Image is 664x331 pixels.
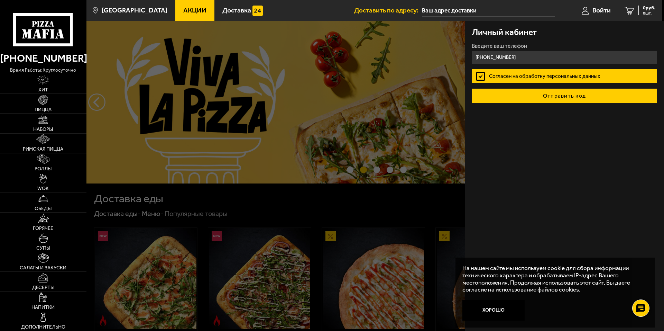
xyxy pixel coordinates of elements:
label: Согласен на обработку персональных данных [472,69,657,83]
span: WOK [37,186,49,191]
span: Обеды [35,206,52,211]
span: Наборы [33,127,53,132]
span: Напитки [31,305,55,310]
span: Войти [592,7,611,14]
span: Пицца [35,107,52,112]
p: На нашем сайте мы используем cookie для сбора информации технического характера и обрабатываем IP... [462,265,644,293]
span: Десерты [32,285,54,290]
span: Доставка [222,7,251,14]
span: 0 руб. [643,6,655,10]
input: Ваш адрес доставки [422,4,555,17]
span: Салаты и закуски [20,266,66,270]
span: Хит [38,88,48,92]
h3: Личный кабинет [472,28,537,36]
img: 15daf4d41897b9f0e9f617042186c801.svg [252,6,263,16]
button: Отправить код [472,88,657,104]
label: Введите ваш телефон [472,43,657,49]
span: Горячее [33,226,53,231]
span: Дополнительно [21,325,65,330]
span: [GEOGRAPHIC_DATA] [102,7,167,14]
span: Доставить по адресу: [354,7,422,14]
span: Акции [183,7,206,14]
span: Роллы [35,167,52,171]
button: Хорошо [462,300,525,321]
span: Римская пицца [23,147,63,152]
span: Супы [36,246,50,251]
span: 0 шт. [643,11,655,15]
